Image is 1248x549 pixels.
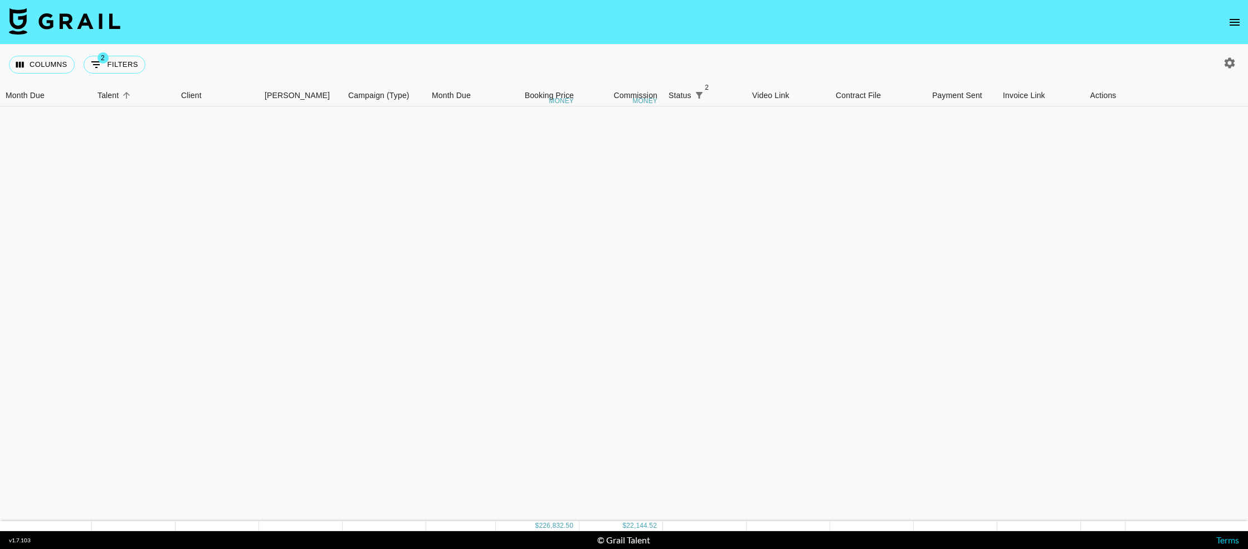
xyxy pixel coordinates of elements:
div: Talent [92,85,175,106]
div: Invoice Link [1003,85,1045,106]
img: Grail Talent [9,8,120,35]
div: Booking Price [525,85,574,106]
div: Payment Sent [914,85,997,106]
div: $ [622,521,626,531]
div: Campaign (Type) [348,85,409,106]
div: Actions [1081,85,1125,106]
div: Status [663,85,747,106]
div: money [632,98,657,104]
div: Video Link [752,85,789,106]
span: 2 [97,52,109,64]
div: Status [669,85,691,106]
div: Talent [97,85,119,106]
div: $ [535,521,539,531]
div: Client [175,85,259,106]
div: money [549,98,574,104]
button: Show filters [691,88,707,103]
div: Video Link [747,85,830,106]
div: © Grail Talent [597,535,650,546]
div: 226,832.50 [539,521,573,531]
div: Month Due [6,85,45,106]
div: v 1.7.103 [9,537,31,544]
button: Sort [707,88,723,103]
button: Sort [119,88,134,103]
div: Month Due [426,85,496,106]
div: Campaign (Type) [343,85,426,106]
div: Contract File [830,85,914,106]
div: Month Due [432,85,471,106]
div: Invoice Link [997,85,1081,106]
div: [PERSON_NAME] [265,85,330,106]
button: open drawer [1223,11,1246,33]
div: Booker [259,85,343,106]
button: Select columns [9,56,75,74]
button: Show filters [84,56,145,74]
a: Terms [1216,535,1239,545]
div: 22,144.52 [626,521,657,531]
div: 2 active filters [691,88,707,103]
div: Payment Sent [932,85,982,106]
div: Actions [1090,85,1117,106]
span: 2 [701,82,713,93]
div: Commission [613,85,657,106]
div: Client [181,85,202,106]
div: Contract File [836,85,881,106]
